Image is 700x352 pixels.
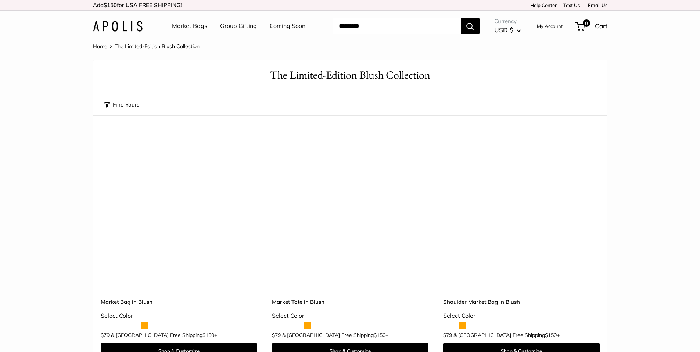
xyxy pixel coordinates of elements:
a: Shoulder Market Bag in BlushShoulder Market Bag in Blush [443,134,600,290]
a: Market Tote in BlushMarket Tote in Blush [272,134,428,290]
span: $150 [374,332,385,338]
span: 0 [582,19,590,27]
span: USD $ [494,26,513,34]
div: Select Color [272,310,428,322]
span: $150 [545,332,557,338]
span: & [GEOGRAPHIC_DATA] Free Shipping + [111,333,217,338]
span: $79 [443,332,452,338]
span: & [GEOGRAPHIC_DATA] Free Shipping + [282,333,388,338]
img: Apolis [93,21,143,32]
a: Coming Soon [270,21,305,32]
a: Shoulder Market Bag in Blush [443,298,600,306]
a: 0 Cart [576,20,607,32]
a: My Account [537,22,563,30]
span: $150 [104,1,117,8]
span: Currency [494,16,521,26]
div: Select Color [101,310,257,322]
a: Group Gifting [220,21,257,32]
a: Text Us [563,2,580,8]
div: Select Color [443,310,600,322]
span: The Limited-Edition Blush Collection [115,43,200,50]
a: Market Tote in Blush [272,298,428,306]
h1: The Limited-Edition Blush Collection [104,67,596,83]
a: Email Us [585,2,607,8]
input: Search... [333,18,461,34]
button: USD $ [494,24,521,36]
nav: Breadcrumb [93,42,200,51]
span: $150 [202,332,214,338]
a: Help Center [528,2,557,8]
a: description_Our first Blush Market BagMarket Bag in Blush [101,134,257,290]
span: & [GEOGRAPHIC_DATA] Free Shipping + [453,333,560,338]
button: Search [461,18,480,34]
a: Market Bags [172,21,207,32]
span: $79 [272,332,281,338]
span: $79 [101,332,110,338]
button: Find Yours [104,100,139,110]
span: Cart [595,22,607,30]
a: Market Bag in Blush [101,298,257,306]
a: Home [93,43,107,50]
